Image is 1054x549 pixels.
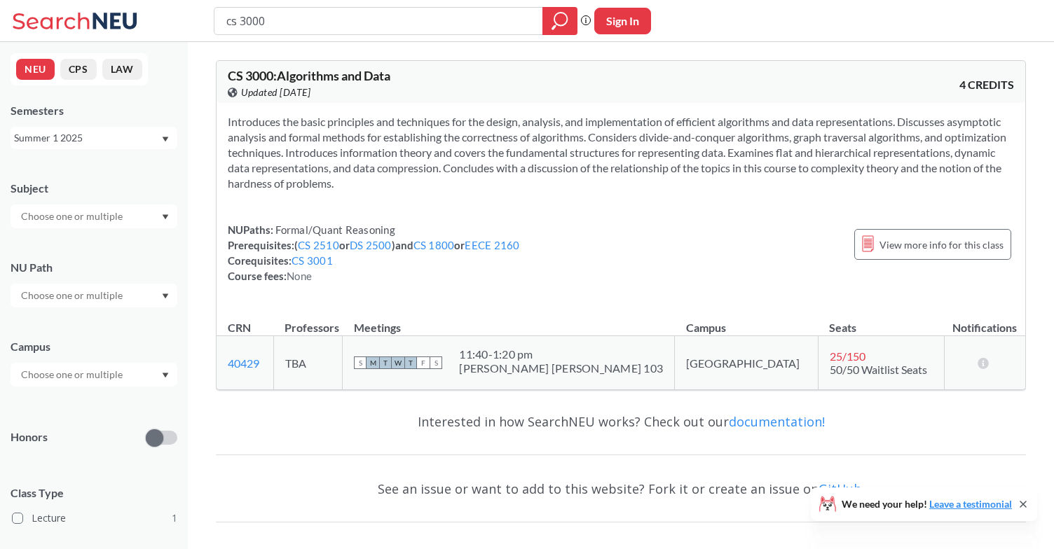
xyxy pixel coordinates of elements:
[11,485,177,501] span: Class Type
[60,59,97,80] button: CPS
[367,356,379,369] span: M
[102,59,142,80] button: LAW
[818,306,944,336] th: Seats
[273,306,343,336] th: Professors
[542,7,577,35] div: magnifying glass
[959,77,1014,92] span: 4 CREDITS
[14,366,132,383] input: Choose one or multiple
[228,68,390,83] span: CS 3000 : Algorithms and Data
[830,349,865,363] span: 25 / 150
[675,306,819,336] th: Campus
[350,239,392,251] a: DS 2500
[14,130,160,146] div: Summer 1 2025
[216,401,1026,442] div: Interested in how SearchNEU works? Check out our
[880,236,1004,253] span: View more info for this class
[172,510,177,526] span: 1
[343,306,675,336] th: Meetings
[729,413,825,430] a: documentation!
[11,363,177,387] div: Dropdown arrow
[14,208,132,225] input: Choose one or multiple
[11,260,177,275] div: NU Path
[392,356,404,369] span: W
[552,11,568,31] svg: magnifying glass
[842,499,1012,509] span: We need your help!
[228,222,520,284] div: NUPaths: Prerequisites: ( or ) and or Corequisites: Course fees:
[228,356,259,370] a: 40429
[162,293,169,299] svg: Dropdown arrow
[417,356,430,369] span: F
[594,8,651,34] button: Sign In
[819,480,862,497] a: GitHub
[675,336,819,390] td: [GEOGRAPHIC_DATA]
[11,284,177,307] div: Dropdown arrow
[459,361,663,375] div: [PERSON_NAME] [PERSON_NAME] 103
[11,339,177,354] div: Campus
[225,9,533,33] input: Class, professor, course number, "phrase"
[16,59,55,80] button: NEU
[430,356,442,369] span: S
[379,356,392,369] span: T
[12,509,177,527] label: Lecture
[413,239,455,251] a: CS 1800
[162,137,169,142] svg: Dropdown arrow
[11,204,177,228] div: Dropdown arrow
[216,468,1026,509] div: See an issue or want to add to this website? Fork it or create an issue on .
[228,320,251,335] div: CRN
[162,214,169,220] svg: Dropdown arrow
[228,114,1014,191] section: Introduces the basic principles and techniques for the design, analysis, and implementation of ef...
[273,223,395,236] span: Formal/Quant Reasoning
[459,347,663,361] div: 11:40 - 1:20 pm
[241,85,310,100] span: Updated [DATE]
[298,239,339,251] a: CS 2510
[273,336,343,390] td: TBA
[292,254,333,267] a: CS 3001
[830,363,927,376] span: 50/50 Waitlist Seats
[11,181,177,196] div: Subject
[945,306,1025,336] th: Notifications
[11,429,48,445] p: Honors
[162,373,169,378] svg: Dropdown arrow
[11,103,177,118] div: Semesters
[465,239,519,251] a: EECE 2160
[11,127,177,149] div: Summer 1 2025Dropdown arrow
[929,498,1012,510] a: Leave a testimonial
[287,270,312,282] span: None
[404,356,417,369] span: T
[354,356,367,369] span: S
[14,287,132,304] input: Choose one or multiple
